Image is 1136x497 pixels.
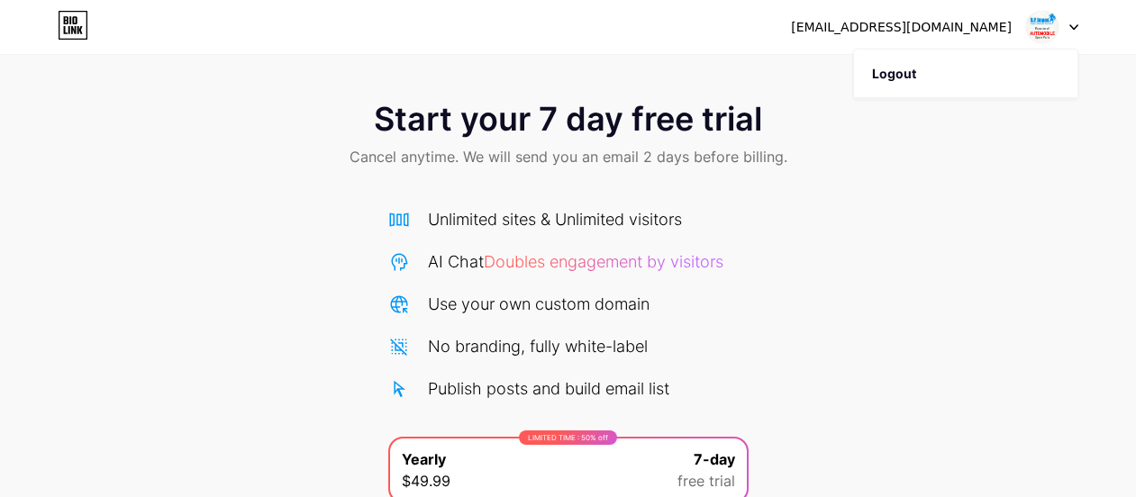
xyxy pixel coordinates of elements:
img: mahindraparts [1025,10,1059,44]
span: $49.99 [402,470,450,492]
span: Yearly [402,448,446,470]
div: No branding, fully white-label [428,334,648,358]
div: LIMITED TIME : 50% off [519,430,617,445]
span: Doubles engagement by visitors [484,252,723,271]
span: 7-day [694,448,735,470]
li: Logout [854,50,1077,98]
div: [EMAIL_ADDRESS][DOMAIN_NAME] [791,18,1012,37]
div: Use your own custom domain [428,292,650,316]
div: Unlimited sites & Unlimited visitors [428,207,682,231]
span: Start your 7 day free trial [374,101,762,137]
span: Cancel anytime. We will send you an email 2 days before billing. [350,146,787,167]
div: AI Chat [428,249,723,274]
div: Publish posts and build email list [428,376,669,401]
span: free trial [677,470,735,492]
